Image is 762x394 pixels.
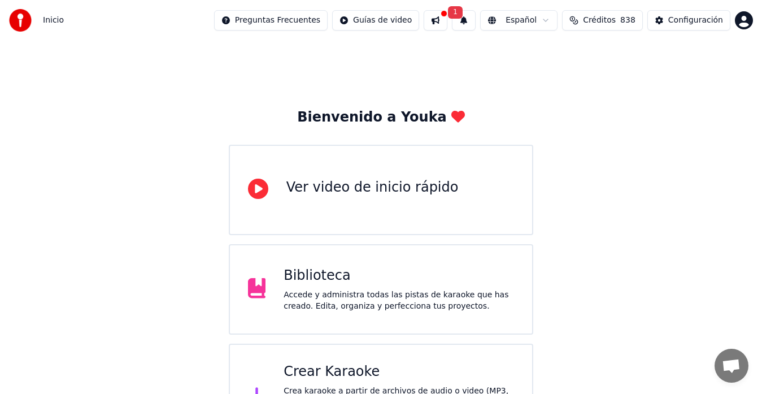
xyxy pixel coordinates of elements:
[43,15,64,26] span: Inicio
[620,15,635,26] span: 838
[9,9,32,32] img: youka
[286,179,459,197] div: Ver video de inicio rápido
[562,10,643,31] button: Créditos838
[332,10,419,31] button: Guías de video
[297,109,465,127] div: Bienvenido a Youka
[668,15,723,26] div: Configuración
[43,15,64,26] nav: breadcrumb
[452,10,476,31] button: 1
[214,10,328,31] button: Preguntas Frecuentes
[583,15,616,26] span: Créditos
[647,10,730,31] button: Configuración
[715,349,748,383] div: Chat abierto
[448,6,463,19] span: 1
[284,289,514,312] div: Accede y administra todas las pistas de karaoke que has creado. Edita, organiza y perfecciona tus...
[284,363,514,381] div: Crear Karaoke
[284,267,514,285] div: Biblioteca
